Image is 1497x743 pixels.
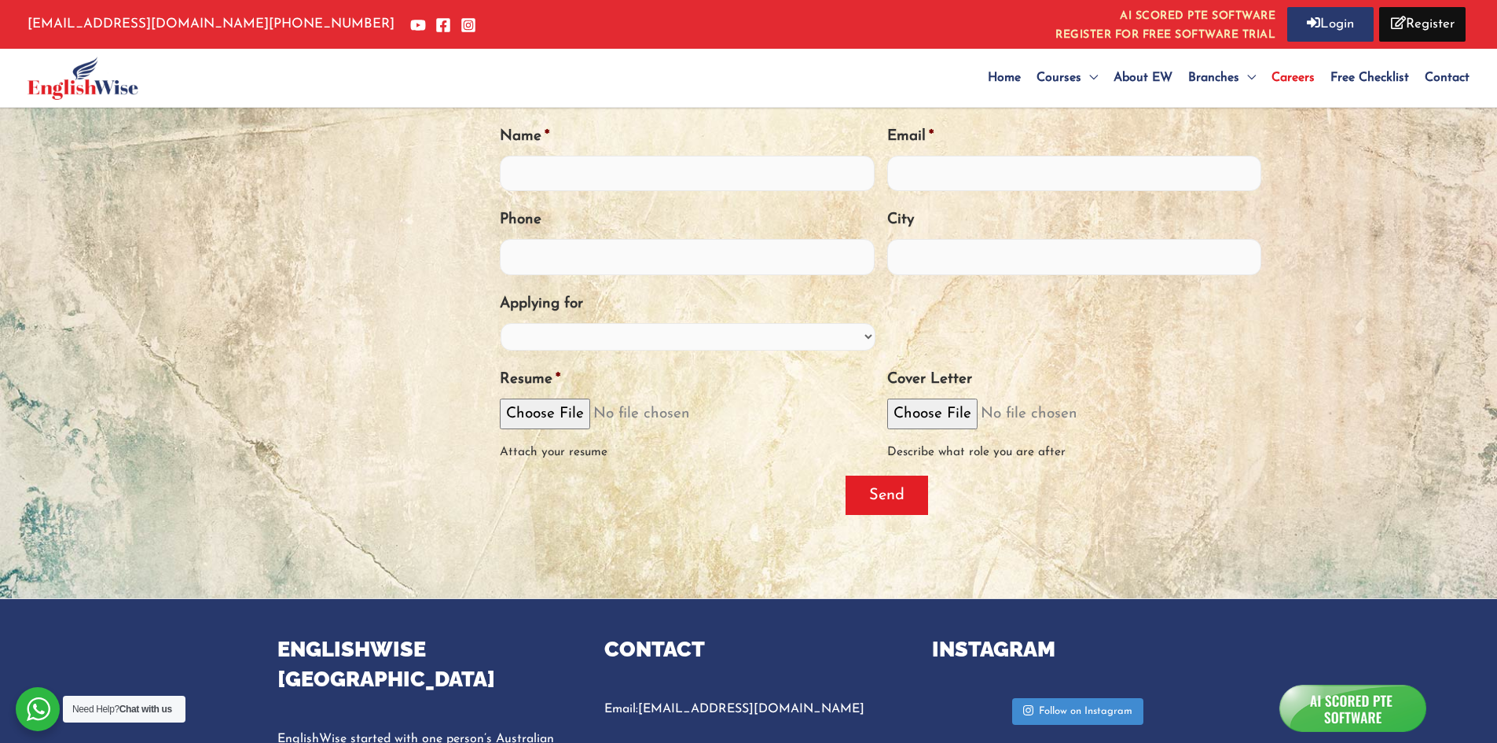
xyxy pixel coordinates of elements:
label: Phone [500,211,541,230]
a: Instagram [460,17,476,33]
label: Email [887,127,934,147]
div: Describe what role you are after [887,429,1262,463]
a: Free Checklist [1323,50,1417,105]
a: Courses [1029,50,1106,105]
p: [PHONE_NUMBER] [28,13,394,36]
label: Resume [500,370,560,390]
span: About EW [1114,72,1172,84]
a: YouTube [410,17,426,33]
a: InstagramFollow on Instagram [1012,698,1143,725]
label: Cover Letter [887,370,972,390]
a: Home [980,50,1029,105]
nav: Site Navigation [980,50,1469,105]
strong: Chat with us [119,704,172,715]
img: icon_a.png [1282,686,1423,730]
a: Register [1379,7,1466,42]
a: Login [1287,7,1374,42]
a: AI SCORED PTE SOFTWAREREGISTER FOR FREE SOFTWARE TRIAL [1055,7,1275,41]
i: AI SCORED PTE SOFTWARE [1055,7,1275,26]
h4: Contact [604,634,893,664]
div: Attach your resume [500,429,875,463]
span: Careers [1271,72,1315,84]
span: Free Checklist [1330,72,1409,84]
a: Branches [1180,50,1264,105]
a: Contact [1417,50,1469,105]
h4: INSTAGRAM [932,634,1220,664]
img: English Wise [28,57,138,100]
a: About EW [1106,50,1180,105]
span: Branches [1188,72,1239,84]
a: Careers [1264,50,1323,105]
span: Home [988,72,1021,84]
svg: Instagram [1023,704,1033,716]
a: [EMAIL_ADDRESS][DOMAIN_NAME] [638,703,864,715]
span: Contact [1425,72,1469,84]
h4: ENGLISHWISE [GEOGRAPHIC_DATA] [277,634,566,694]
label: City [887,211,914,230]
a: [EMAIL_ADDRESS][DOMAIN_NAME] [28,17,269,31]
span: Courses [1037,72,1081,84]
p: Email: [604,698,893,720]
a: Facebook [435,17,451,33]
label: Applying for [500,295,583,314]
input: Send [846,476,928,515]
span: Need Help? [72,704,172,715]
label: Name [500,127,549,147]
